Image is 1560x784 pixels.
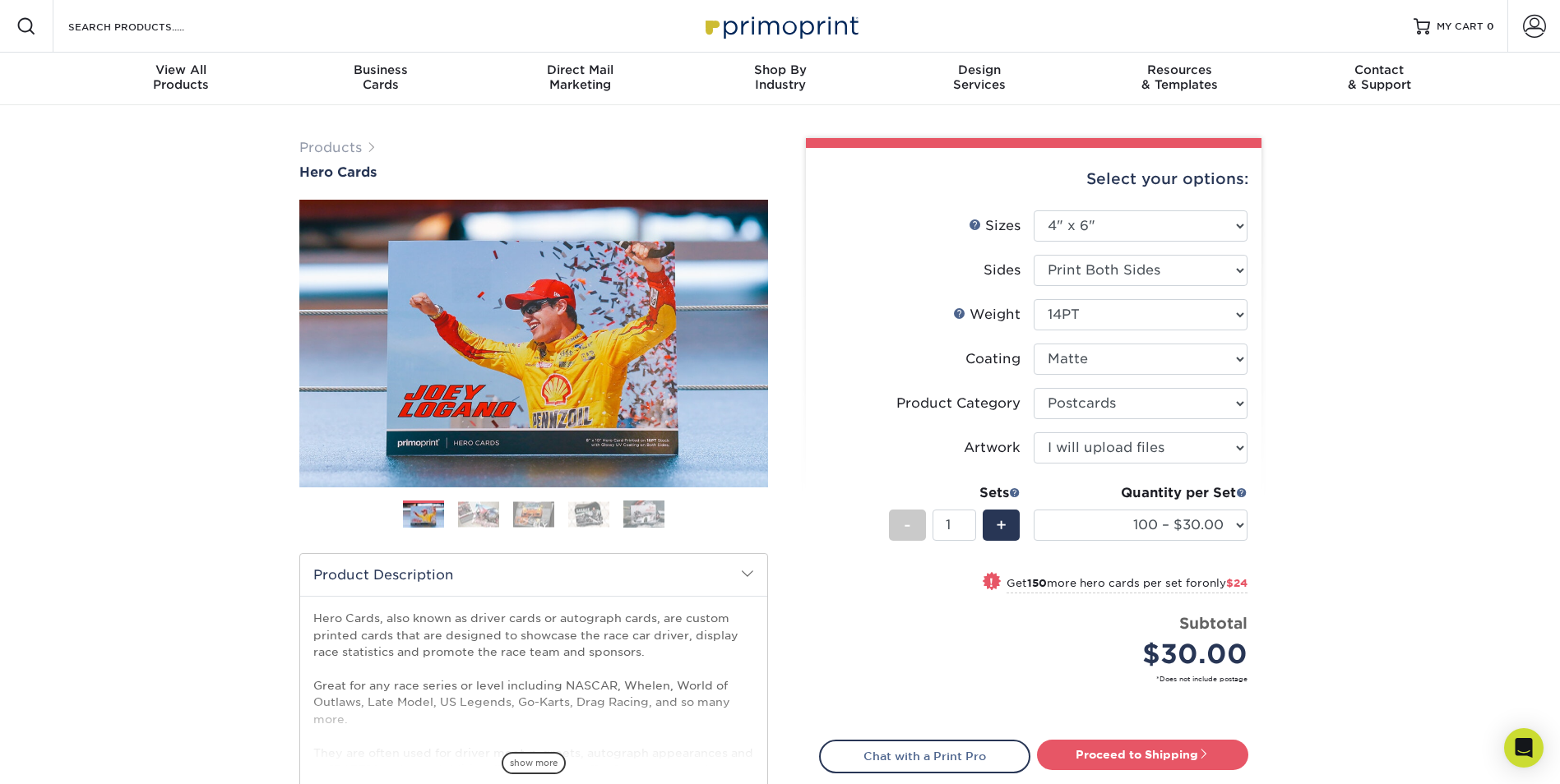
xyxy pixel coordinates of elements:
div: Select your options: [819,148,1248,210]
div: Products [81,62,281,92]
div: Artwork [964,438,1021,458]
span: Design [880,62,1080,77]
div: Weight [953,305,1021,325]
div: & Templates [1080,62,1280,92]
a: Resources& Templates [1080,53,1280,105]
span: ! [989,574,993,591]
div: $30.00 [1046,634,1248,674]
a: Chat with a Print Pro [819,740,1030,772]
div: Marketing [480,62,680,92]
img: Hero Cards 01 [403,503,444,528]
strong: 150 [1027,577,1047,589]
img: Primoprint [698,8,863,44]
div: Cards [280,62,480,92]
img: Hero Cards 02 [458,501,499,527]
div: Industry [680,62,880,92]
a: BusinessCards [280,53,480,105]
span: - [904,513,911,537]
input: SEARCH PRODUCTS..... [67,16,227,36]
img: Hero Cards 03 [513,501,554,527]
a: Direct MailMarketing [480,53,680,105]
a: Contact& Support [1280,53,1479,105]
span: Shop By [680,62,880,77]
span: Contact [1280,62,1479,77]
span: View All [81,62,281,77]
span: MY CART [1437,20,1484,34]
div: Services [880,62,1080,92]
img: Hero Cards 05 [623,500,664,528]
span: only [1202,577,1248,589]
a: Shop ByIndustry [680,53,880,105]
span: show more [502,752,566,774]
img: Hero Cards 04 [568,501,609,527]
div: Sides [984,261,1021,280]
a: Products [299,140,362,155]
strong: Subtotal [1179,614,1248,632]
div: Coating [965,349,1021,369]
span: Business [280,62,480,77]
span: + [996,513,1007,537]
div: Sets [889,483,1021,503]
h2: Product Description [300,554,767,596]
small: Get more hero cards per set for [1007,577,1248,593]
img: Hero Cards 01 [299,196,768,491]
div: Open Intercom Messenger [1504,728,1544,768]
span: 0 [1487,21,1494,32]
span: Direct Mail [480,62,680,77]
a: Hero Cards [299,164,768,180]
span: $24 [1226,577,1248,589]
div: Quantity per Set [1034,483,1248,503]
a: Proceed to Shipping [1037,740,1248,769]
a: DesignServices [880,53,1080,105]
div: & Support [1280,62,1479,92]
small: *Does not include postage [832,674,1248,684]
a: View AllProducts [81,53,281,105]
span: Resources [1080,62,1280,77]
div: Product Category [896,394,1021,413]
div: Sizes [969,216,1021,236]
